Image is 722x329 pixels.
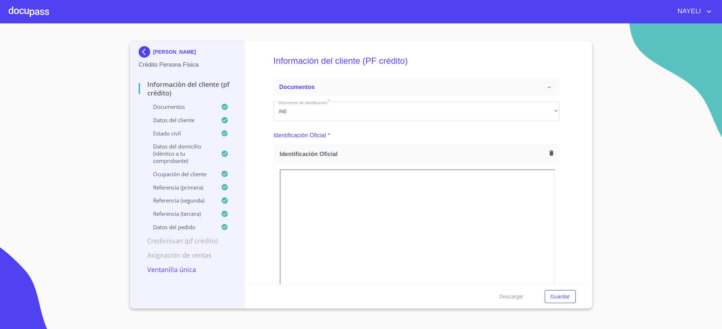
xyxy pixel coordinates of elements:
[139,46,153,58] img: Docupass spot blue
[139,61,236,69] p: Crédito Persona Física
[672,6,713,17] button: account of current user
[274,79,560,96] div: Documentos
[139,210,221,217] p: Referencia (tercera)
[139,103,221,110] p: Documentos
[139,46,236,61] div: [PERSON_NAME]
[496,290,527,303] button: Descargar
[139,184,221,191] p: Referencia (primera)
[499,292,524,301] span: Descargar
[139,251,236,259] p: Asignación de Ventas
[139,223,221,231] p: Datos del pedido
[672,6,705,17] span: NAYELI
[139,197,221,204] p: Referencia (segunda)
[139,116,221,124] p: Datos del cliente
[545,290,576,303] button: Guardar
[153,49,196,55] p: [PERSON_NAME]
[274,131,326,140] p: Identificación Oficial
[139,170,221,178] p: Ocupación del Cliente
[280,150,547,158] span: Identificación Oficial
[139,80,236,97] p: Información del cliente (PF crédito)
[274,46,560,76] h5: Información del cliente (PF crédito)
[279,84,315,90] span: Documentos
[274,102,560,121] div: INE
[551,292,570,301] span: Guardar
[139,265,236,274] p: Ventanilla única
[139,236,236,245] p: Credinissan (PF crédito)
[139,143,221,164] p: Datos del domicilio (idéntico a tu comprobante)
[139,130,221,137] p: Estado Civil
